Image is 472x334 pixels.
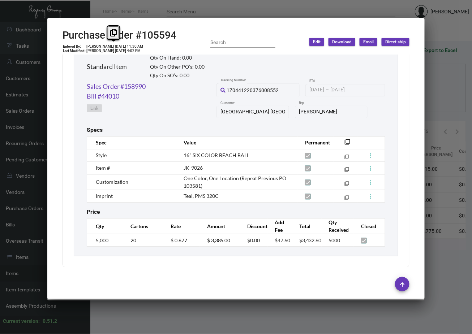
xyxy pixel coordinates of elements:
[63,44,86,49] td: Entered By:
[275,238,291,244] span: $47.60
[184,152,249,159] span: 16" SIX COLOR BEACH BALL
[43,317,57,325] div: 0.51.2
[248,238,260,244] span: $0.00
[87,127,103,134] h2: Specs
[382,38,409,46] button: Direct ship
[363,39,374,45] span: Email
[96,193,113,199] span: Imprint
[326,87,329,93] span: –
[329,238,340,244] span: 5000
[87,136,176,149] th: Spec
[87,219,123,234] th: Qty
[309,87,324,93] input: Start date
[292,219,322,234] th: Total
[163,219,200,234] th: Rate
[96,165,110,171] span: Item #
[200,219,240,234] th: Amount
[313,39,321,45] span: Edit
[176,136,298,149] th: Value
[184,165,203,171] span: JK-9026
[298,136,334,149] th: Permanent
[90,105,98,112] span: Link
[123,219,163,234] th: Cartons
[332,39,352,45] span: Download
[329,38,355,46] button: Download
[96,152,107,159] span: Style
[268,219,292,234] th: Add Fee
[3,317,40,325] div: Current version:
[227,88,279,94] span: 1Z0441220376008552
[385,39,406,45] span: Direct ship
[150,55,205,61] h2: Qty On Hand: 0.00
[345,169,349,174] mat-icon: filter_none
[345,197,349,202] mat-icon: filter_none
[240,219,268,234] th: Discount
[150,64,205,70] h2: Qty On Other PO’s: 0.00
[345,183,349,188] mat-icon: filter_none
[87,209,100,216] h2: Price
[309,38,324,46] button: Edit
[184,175,286,189] span: One Color, One Location (Repeat Previous PO 103581)
[63,29,177,42] h2: Purchase Order #105594
[184,193,219,199] span: Teal, PMS 320C
[360,38,377,46] button: Email
[322,219,354,234] th: Qty Received
[87,104,102,112] button: Link
[299,238,322,244] span: $3,432.60
[63,49,86,53] td: Last Modified:
[87,82,146,92] a: Sales Order #158990
[87,63,127,71] h2: Standard Item
[345,156,349,161] mat-icon: filter_none
[110,29,117,36] i: Copy
[344,142,350,147] mat-icon: filter_none
[86,44,144,49] td: [PERSON_NAME] [DATE] 11:30 AM
[150,73,205,79] h2: Qty On SO’s: 0.00
[96,179,129,185] span: Customization
[330,87,365,93] input: End date
[86,49,144,53] td: [PERSON_NAME] [DATE] 4:02 PM
[87,92,119,101] a: Bill #44010
[354,219,385,234] th: Closed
